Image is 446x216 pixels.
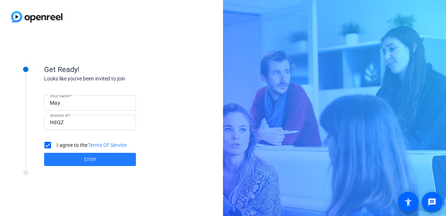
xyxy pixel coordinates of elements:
label: I agree to the [55,141,127,149]
button: Enter [44,153,136,166]
mat-label: Session ID [50,113,69,118]
mat-icon: accessibility [404,198,413,206]
mat-label: Your name [50,94,69,98]
div: Looks like you've been invited to join [44,75,191,83]
span: Enter [84,155,96,163]
mat-icon: message [428,198,436,206]
div: Get Ready! [44,64,191,75]
a: Terms Of Service [88,142,127,148]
